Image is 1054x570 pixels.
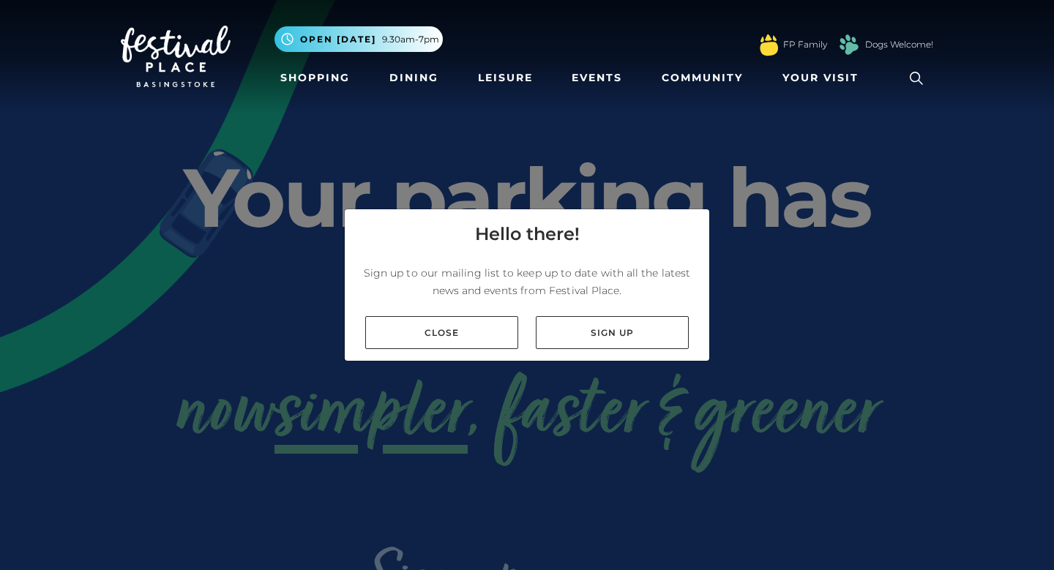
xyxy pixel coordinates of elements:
[475,221,580,247] h4: Hello there!
[365,316,518,349] a: Close
[865,38,933,51] a: Dogs Welcome!
[121,26,231,87] img: Festival Place Logo
[536,316,689,349] a: Sign up
[382,33,439,46] span: 9.30am-7pm
[356,264,698,299] p: Sign up to our mailing list to keep up to date with all the latest news and events from Festival ...
[274,26,443,52] button: Open [DATE] 9.30am-7pm
[777,64,872,91] a: Your Visit
[782,70,859,86] span: Your Visit
[656,64,749,91] a: Community
[472,64,539,91] a: Leisure
[384,64,444,91] a: Dining
[274,64,356,91] a: Shopping
[566,64,628,91] a: Events
[300,33,376,46] span: Open [DATE]
[783,38,827,51] a: FP Family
